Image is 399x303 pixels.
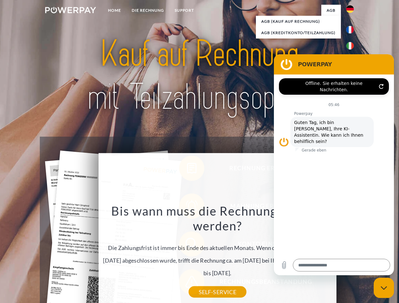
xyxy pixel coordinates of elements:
[102,203,333,234] h3: Bis wann muss die Rechnung bezahlt werden?
[103,5,126,16] a: Home
[374,278,394,298] iframe: Schaltfläche zum Öffnen des Messaging-Fensters; Konversation läuft
[60,30,339,121] img: title-powerpay_de.svg
[321,5,341,16] a: agb
[346,26,354,33] img: fr
[256,16,341,27] a: AGB (Kauf auf Rechnung)
[169,5,199,16] a: SUPPORT
[45,7,96,13] img: logo-powerpay-white.svg
[126,5,169,16] a: DIE RECHNUNG
[346,5,354,13] img: de
[189,286,246,298] a: SELF-SERVICE
[346,42,354,50] img: it
[256,27,341,39] a: AGB (Kreditkonto/Teilzahlung)
[102,203,333,292] div: Die Zahlungsfrist ist immer bis Ende des aktuellen Monats. Wenn die Bestellung z.B. am [DATE] abg...
[274,54,394,275] iframe: Messaging-Fenster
